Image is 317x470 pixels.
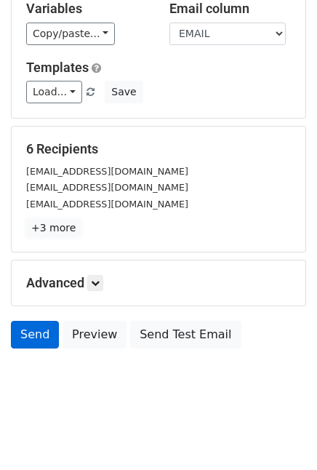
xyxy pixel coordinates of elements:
a: Load... [26,81,82,103]
a: Copy/paste... [26,23,115,45]
a: Preview [63,321,127,348]
div: Tiện ích trò chuyện [244,400,317,470]
a: Send [11,321,59,348]
iframe: Chat Widget [244,400,317,470]
button: Save [105,81,143,103]
h5: Variables [26,1,148,17]
small: [EMAIL_ADDRESS][DOMAIN_NAME] [26,166,188,177]
h5: Advanced [26,275,291,291]
a: +3 more [26,219,81,237]
a: Send Test Email [130,321,241,348]
small: [EMAIL_ADDRESS][DOMAIN_NAME] [26,182,188,193]
h5: 6 Recipients [26,141,291,157]
a: Templates [26,60,89,75]
h5: Email column [169,1,291,17]
small: [EMAIL_ADDRESS][DOMAIN_NAME] [26,199,188,210]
